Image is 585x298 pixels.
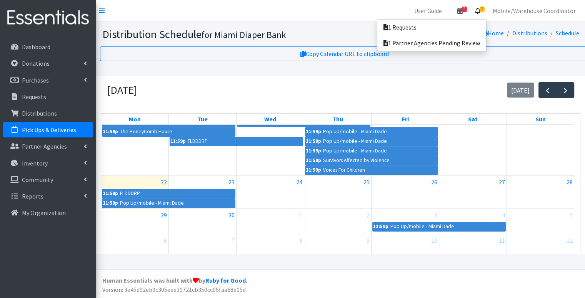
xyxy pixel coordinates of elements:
[462,7,467,12] span: 2
[305,137,438,146] a: 11:59pPop Up/mobile - Miami Dade
[451,3,469,18] a: 2
[568,209,574,221] a: October 5, 2025
[120,189,140,198] div: FLDDDRP
[565,234,574,247] a: October 12, 2025
[3,122,93,137] a: Pick Ups & Deliveries
[102,276,247,284] strong: Human Essentials was built with by .
[507,83,534,98] button: [DATE]
[305,166,322,174] div: 11:59p
[487,3,582,18] a: Mobile/Warehouse Coordinator
[22,93,46,101] p: Requests
[433,209,439,221] a: October 3, 2025
[390,222,455,231] div: Pop Up/mobile - Miami Dade
[538,82,557,98] button: Previous month
[205,276,246,284] a: Ruby for Good
[439,234,507,260] td: October 11, 2025
[377,20,486,35] a: 1 Requests
[304,95,372,176] td: September 18, 2025
[323,147,387,155] div: Pop Up/mobile - Miami Dade
[101,95,169,176] td: September 15, 2025
[305,127,438,136] a: 11:59pPop Up/mobile - Miami Dade
[22,126,76,134] p: Pick Ups & Deliveries
[430,176,439,188] a: September 26, 2025
[22,209,66,217] p: My Organization
[295,176,304,188] a: September 24, 2025
[365,234,371,247] a: October 9, 2025
[162,234,168,247] a: October 6, 2025
[169,176,237,209] td: September 23, 2025
[170,137,303,146] a: 11:59pFLDDDRP
[305,156,322,165] div: 11:59p
[298,234,304,247] a: October 8, 2025
[22,109,57,117] p: Distributions
[497,176,507,188] a: September 27, 2025
[102,199,235,208] a: 11:59pPop Up/mobile - Miami Dade
[102,199,118,207] div: 11:59p
[101,234,169,260] td: October 6, 2025
[500,209,507,221] a: October 4, 2025
[3,139,93,154] a: Partner Agencies
[555,29,579,37] a: Schedule
[169,234,237,260] td: October 7, 2025
[305,137,322,146] div: 11:59p
[534,114,547,124] a: Sunday
[187,137,208,146] div: FLDDDRP
[372,222,505,231] a: 11:59pPop Up/mobile - Miami Dade
[202,29,286,40] small: for Miami Diaper Bank
[497,234,507,247] a: October 11, 2025
[102,286,246,293] span: Version: 3e45d92eb9c305eee39721cb350cc05faa68e05d
[102,127,235,136] a: 11:59pThe HoneyComb House
[3,5,93,31] img: HumanEssentials
[22,176,53,184] p: Community
[236,209,304,234] td: October 1, 2025
[372,176,439,209] td: September 26, 2025
[408,3,448,18] a: User Guide
[120,127,173,136] div: The HoneyComb House
[3,39,93,55] a: Dashboard
[372,234,439,260] td: October 10, 2025
[331,114,345,124] a: Thursday
[3,89,93,104] a: Requests
[236,95,304,176] td: September 17, 2025
[102,189,118,198] div: 11:59p
[102,28,378,41] h1: Distribution Schedule
[469,3,487,18] a: 2
[120,199,184,207] div: Pop Up/mobile - Miami Dade
[236,176,304,209] td: September 24, 2025
[305,156,438,165] a: 11:59pSurvivors Affected by Violence
[22,60,50,67] p: Donations
[159,209,168,221] a: September 29, 2025
[377,35,486,51] a: 1 Partner Agencies Pending Review
[3,56,93,71] a: Donations
[3,156,93,171] a: Inventory
[107,84,137,97] h2: [DATE]
[512,29,547,37] a: Distributions
[170,137,186,146] div: 11:59p
[507,176,574,209] td: September 28, 2025
[304,209,372,234] td: October 2, 2025
[323,127,387,136] div: Pop Up/mobile - Miami Dade
[480,7,485,12] span: 2
[323,156,390,165] div: Survivors Affected by Violence
[22,192,43,200] p: Reports
[323,137,387,146] div: Pop Up/mobile - Miami Dade
[3,172,93,187] a: Community
[22,159,48,167] p: Inventory
[556,82,574,98] button: Next month
[22,142,67,150] p: Partner Agencies
[3,205,93,220] a: My Organization
[298,209,304,221] a: October 1, 2025
[373,222,389,231] div: 11:59p
[365,209,371,221] a: October 2, 2025
[323,166,365,174] div: Voices For Children
[101,176,169,209] td: September 22, 2025
[196,114,209,124] a: Tuesday
[305,146,438,156] a: 11:59pPop Up/mobile - Miami Dade
[22,76,49,84] p: Purchases
[507,209,574,234] td: October 5, 2025
[362,176,371,188] a: September 25, 2025
[102,127,118,136] div: 11:59p
[430,234,439,247] a: October 10, 2025
[305,166,438,175] a: 11:59pVoices For Children
[507,95,574,176] td: September 21, 2025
